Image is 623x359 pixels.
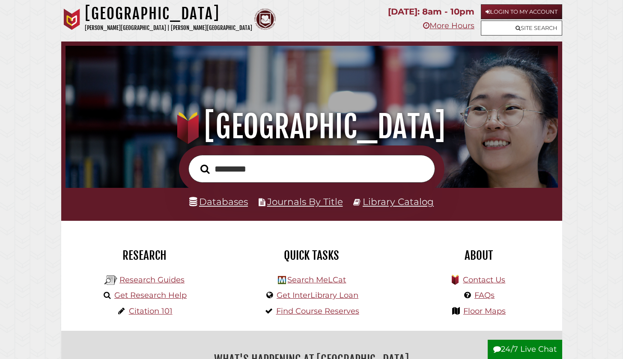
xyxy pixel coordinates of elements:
[267,196,343,207] a: Journals By Title
[114,291,187,300] a: Get Research Help
[276,306,359,316] a: Find Course Reserves
[85,4,252,23] h1: [GEOGRAPHIC_DATA]
[402,248,556,263] h2: About
[189,196,248,207] a: Databases
[235,248,389,263] h2: Quick Tasks
[200,164,210,174] i: Search
[68,248,222,263] h2: Research
[388,4,474,19] p: [DATE]: 8am - 10pm
[423,21,474,30] a: More Hours
[254,9,276,30] img: Calvin Theological Seminary
[463,306,506,316] a: Floor Maps
[363,196,434,207] a: Library Catalog
[474,291,495,300] a: FAQs
[85,23,252,33] p: [PERSON_NAME][GEOGRAPHIC_DATA] | [PERSON_NAME][GEOGRAPHIC_DATA]
[61,9,83,30] img: Calvin University
[119,275,185,285] a: Research Guides
[481,21,562,36] a: Site Search
[129,306,173,316] a: Citation 101
[196,162,214,176] button: Search
[75,108,548,145] h1: [GEOGRAPHIC_DATA]
[481,4,562,19] a: Login to My Account
[278,276,286,284] img: Hekman Library Logo
[104,274,117,287] img: Hekman Library Logo
[463,275,505,285] a: Contact Us
[277,291,358,300] a: Get InterLibrary Loan
[287,275,346,285] a: Search MeLCat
